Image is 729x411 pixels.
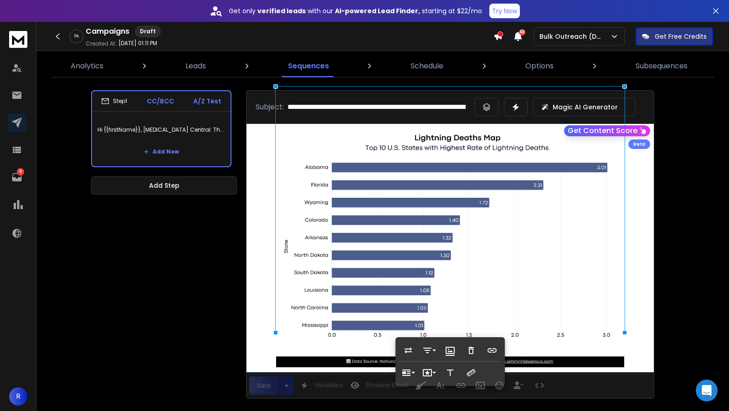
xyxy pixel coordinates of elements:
p: 0 % [74,34,79,39]
p: Get only with our starting at $22/mo [229,6,482,15]
h1: Campaigns [86,26,129,37]
button: Clean HTML [412,376,430,395]
p: [DATE] 01:11 PM [118,40,157,47]
button: Insert Link (⌘K) [452,376,470,395]
button: R [9,387,27,406]
button: Alternative Text [442,364,459,382]
span: 50 [519,29,525,36]
a: Options [520,55,559,77]
button: Code View [531,376,548,395]
div: Open Intercom Messenger [696,380,718,401]
button: Get Free Credits [636,27,713,46]
p: Get Free Credits [655,32,707,41]
div: Step 1 [101,97,127,105]
button: Variables [296,376,345,395]
button: Change Size [462,364,480,382]
div: Save [249,376,278,395]
p: Schedule [411,61,443,72]
strong: verified leads [257,6,306,15]
a: Schedule [405,55,449,77]
button: Preview Email [346,376,410,395]
p: Sequences [288,61,329,72]
li: Step1CC/BCCA/Z TestHi {{firstName}}, [MEDICAL_DATA] Central: These States Have the Highest Risk o... [91,90,231,167]
p: Analytics [71,61,103,72]
button: Style [421,364,438,382]
p: 9 [17,168,24,175]
button: Insert Image (⌘P) [472,376,489,395]
p: Created At: [86,40,117,47]
p: Try Now [492,6,517,15]
button: Add Step [91,176,237,195]
span: Preview Email [364,381,410,389]
button: Insert Unsubscribe Link [510,376,527,395]
img: logo [9,31,27,48]
button: Add New [136,143,186,161]
p: Hi {{firstName}}, [MEDICAL_DATA] Central: These States Have the Highest Risk of Lightning Strikes. [98,117,225,143]
button: Remove [462,341,480,360]
a: Analytics [65,55,109,77]
p: Options [525,61,554,72]
button: Replace [400,341,417,360]
button: Align [421,341,438,360]
button: More Text [431,376,449,395]
a: Subsequences [630,55,693,77]
button: Try Now [489,4,520,18]
p: Bulk Outreach (DWS) [539,32,610,41]
p: Leads [185,61,206,72]
a: Leads [180,55,211,77]
strong: AI-powered Lead Finder, [335,6,420,15]
button: Image Caption [442,341,459,360]
a: Sequences [282,55,334,77]
p: Subsequences [636,61,688,72]
p: A/Z Test [193,97,221,106]
div: Draft [135,26,161,37]
p: CC/BCC [147,97,174,106]
button: Emoticons [491,376,508,395]
p: Subject: [256,102,284,113]
button: Display [400,364,417,382]
div: Beta [628,139,650,149]
span: Variables [313,381,345,389]
button: Insert Link [483,341,501,360]
a: 9 [8,168,26,186]
button: Get Content Score [564,125,650,136]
